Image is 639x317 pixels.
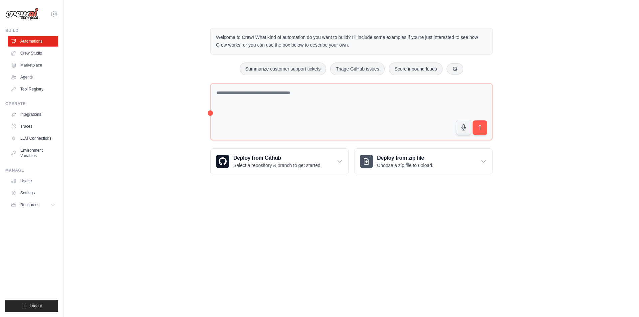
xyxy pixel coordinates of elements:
[20,202,39,208] span: Resources
[233,162,321,169] p: Select a repository & branch to get started.
[5,28,58,33] div: Build
[216,34,487,49] p: Welcome to Crew! What kind of automation do you want to build? I'll include some examples if you'...
[8,188,58,198] a: Settings
[8,133,58,144] a: LLM Connections
[8,48,58,59] a: Crew Studio
[377,162,433,169] p: Choose a zip file to upload.
[240,63,326,75] button: Summarize customer support tickets
[8,84,58,94] a: Tool Registry
[8,176,58,186] a: Usage
[8,72,58,82] a: Agents
[8,60,58,71] a: Marketplace
[8,200,58,210] button: Resources
[389,63,443,75] button: Score inbound leads
[5,101,58,106] div: Operate
[8,109,58,120] a: Integrations
[377,154,433,162] h3: Deploy from zip file
[5,168,58,173] div: Manage
[8,121,58,132] a: Traces
[330,63,385,75] button: Triage GitHub issues
[5,300,58,312] button: Logout
[8,36,58,47] a: Automations
[233,154,321,162] h3: Deploy from Github
[8,145,58,161] a: Environment Variables
[30,303,42,309] span: Logout
[5,8,39,20] img: Logo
